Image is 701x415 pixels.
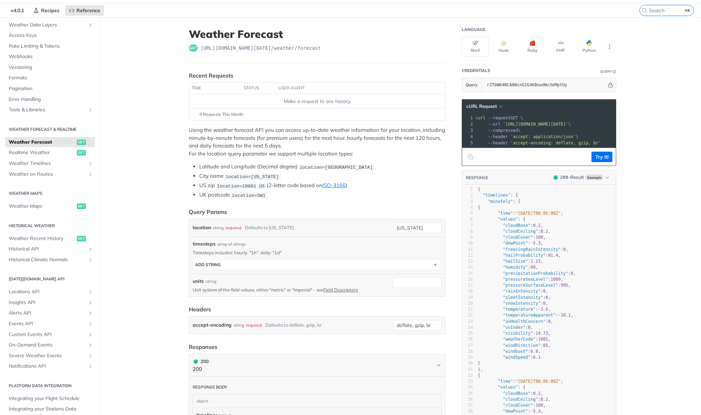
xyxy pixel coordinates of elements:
[571,271,573,276] span: 0
[5,105,95,115] a: Tools & LibrariesShow subpages for Tools & Libraries
[189,305,211,313] div: Headers
[503,307,535,312] span: "temperature"
[199,182,445,190] li: US zip (2-letter code based on )
[217,241,246,247] div: array of strings
[510,141,601,145] span: 'accept-encoding: deflate, gzip, br'
[193,365,209,373] p: 200
[77,203,86,209] span: get
[478,187,480,192] span: {
[217,183,265,189] span: location=10001 US
[5,62,95,73] a: Versioning
[462,37,489,57] button: Shell
[5,308,95,318] a: Alerts APIShow subpages for Alerts API
[462,271,473,277] div: 15
[498,385,518,390] span: "values"
[478,265,538,270] span: : ,
[5,287,95,297] a: Locations APIShow subpages for Locations API
[9,331,86,338] span: Custom Events API
[462,258,473,264] div: 13
[201,45,321,51] span: https://api.tomorrow.io/v4/weather/forecast
[462,205,473,210] div: 4
[5,201,95,212] a: Weather Mapsget
[541,229,548,234] span: 0.2
[462,312,473,318] div: 22
[9,320,86,327] span: Events API
[5,361,95,372] a: Notifications APIShow subpages for Notifications API
[462,253,473,258] div: 12
[466,152,475,162] button: Copy to clipboard
[464,103,505,110] button: cURL Request
[5,137,95,147] a: Weather Forecastget
[478,367,483,372] span: },
[5,319,95,329] a: Events APIShow subpages for Events API
[189,71,233,80] div: Recent Requests
[600,69,616,74] div: QueryInformation
[498,211,513,216] span: "time"
[5,73,95,83] a: Formats
[478,331,551,336] span: : ,
[503,241,528,246] span: "dewPoint"
[462,330,473,336] div: 25
[490,37,517,57] button: Node
[503,271,568,276] span: "precipitationProbability"
[5,20,95,30] a: Weather Data LayersShow subpages for Weather Data Layers
[193,260,441,270] button: ADD string
[478,307,551,312] span: : ,
[189,83,241,94] th: time
[9,363,86,370] span: Notifications API
[193,320,232,330] label: accept-encoding
[503,331,533,336] span: "visibility"
[550,174,612,181] button: 200200-ResultExample
[478,241,543,246] span: : ,
[189,45,198,51] span: get
[225,223,241,233] div: required
[462,68,490,73] div: Credentials
[462,223,473,229] div: 7
[88,107,93,113] button: Show subpages for Tools & Libraries
[503,265,528,270] span: "humidity"
[503,229,538,234] span: "cloudCeiling"
[5,393,95,404] a: Integrating your Flight Schedule
[213,223,224,233] div: string
[199,172,445,180] li: City name
[9,85,93,92] span: Pagination
[503,235,533,240] span: "cloudCover"
[462,210,473,216] div: 5
[503,289,540,294] span: "rainIntensity"
[9,310,86,317] span: Alerts API
[88,353,93,359] button: Show subpages for Severe Weather Events
[323,287,358,293] a: Field Descriptors
[613,70,616,73] i: Information
[478,199,521,204] span: : [
[5,158,95,169] a: Weather TimelinesShow subpages for Weather Timelines
[65,5,104,16] a: Reference
[475,134,578,139] span: \
[531,241,533,246] span: -
[475,115,485,120] span: curl
[503,343,540,348] span: "windDirection"
[551,277,561,282] span: 1009
[9,342,86,349] span: On-Demand Events
[548,319,550,324] span: 0
[241,83,276,94] th: status
[193,358,209,365] div: 200
[245,223,294,233] div: Defaults to [US_STATE]
[9,406,93,413] span: Integrating your Stations Data
[5,41,95,51] a: Rate Limiting & Tokens
[475,122,571,127] span: \
[192,98,442,105] div: Make a request to see history.
[462,282,473,288] div: 17
[462,343,473,349] div: 27
[462,391,473,397] div: 35
[563,247,566,252] span: 0
[5,276,95,282] h2: [DATE][DOMAIN_NAME] API
[232,193,265,198] span: location=SW1
[5,351,95,361] a: Severe Weather EventsShow subpages for Severe Weather Events
[561,313,571,318] span: 10.1
[9,256,86,263] span: Historical Climate Normals
[538,337,548,342] span: 1001
[466,82,478,88] span: Query
[478,223,543,228] span: : ,
[76,7,100,14] span: Reference
[466,103,497,109] span: cURL Request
